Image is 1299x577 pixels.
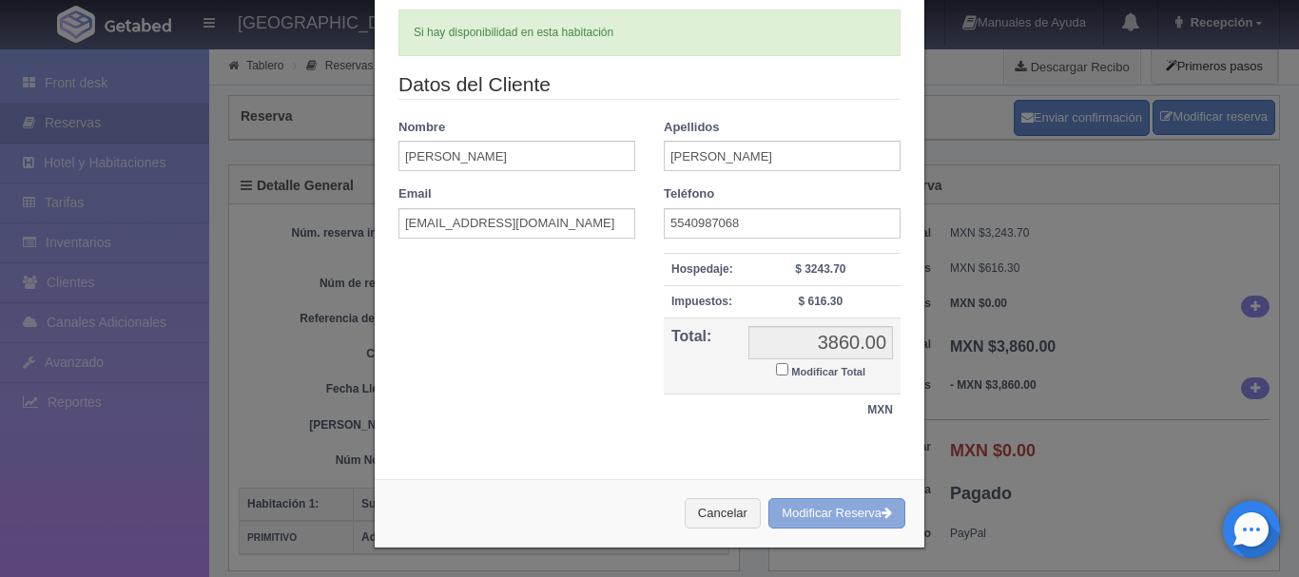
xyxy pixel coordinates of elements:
strong: $ 616.30 [798,295,843,308]
strong: $ 3243.70 [795,262,845,276]
label: Teléfono [664,185,714,203]
th: Total: [664,318,741,394]
input: Modificar Total [776,363,788,375]
label: Nombre [398,119,445,137]
th: Hospedaje: [664,253,741,285]
label: Email [398,185,432,203]
strong: MXN [867,403,893,416]
th: Impuestos: [664,285,741,317]
div: Si hay disponibilidad en esta habitación [398,10,901,56]
small: Modificar Total [791,366,865,377]
button: Modificar Reserva [768,498,905,529]
button: Cancelar [685,498,761,529]
label: Apellidos [664,119,720,137]
legend: Datos del Cliente [398,70,901,100]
